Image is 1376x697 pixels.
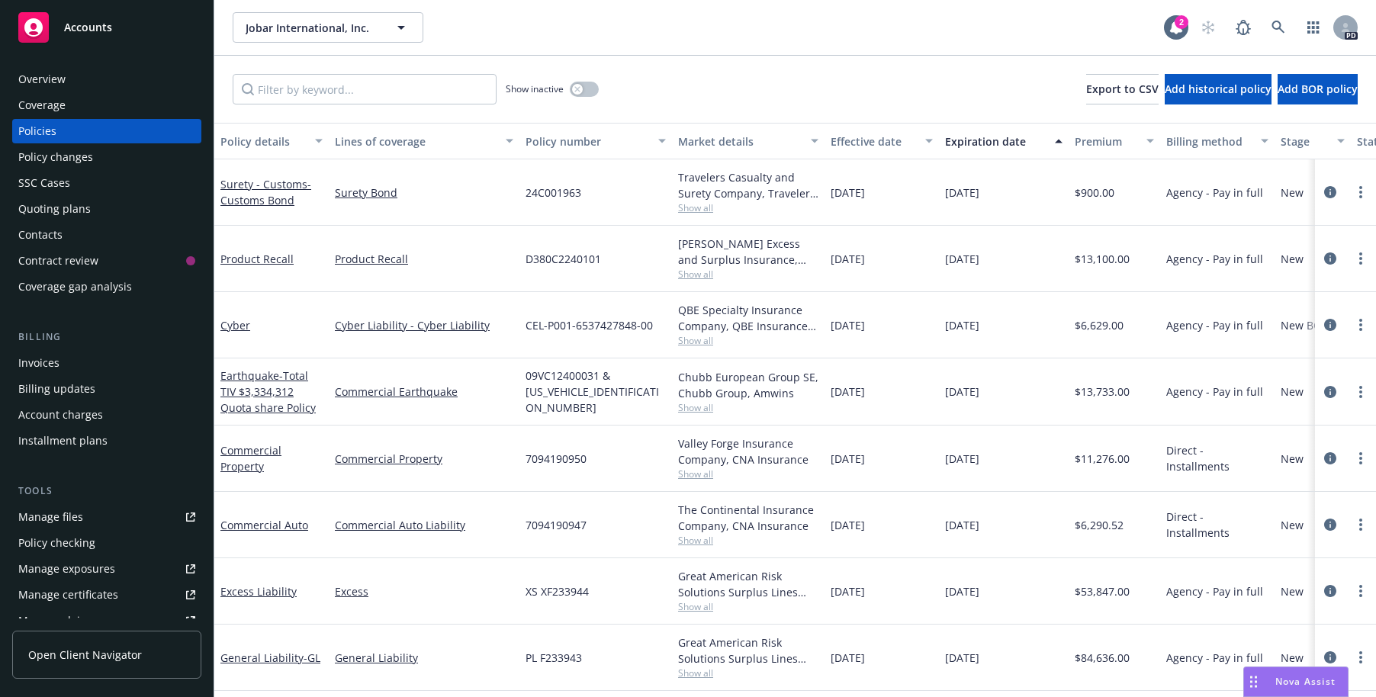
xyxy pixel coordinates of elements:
a: Commercial Earthquake [335,384,513,400]
a: Commercial Property [335,451,513,467]
button: Jobar International, Inc. [233,12,423,43]
span: Show all [678,201,818,214]
button: Export to CSV [1086,74,1159,104]
div: Installment plans [18,429,108,453]
div: Policy number [526,133,649,149]
a: Earthquake [220,368,316,415]
a: more [1352,449,1370,467]
div: Effective date [831,133,916,149]
a: Billing updates [12,377,201,401]
span: New [1281,650,1304,666]
a: SSC Cases [12,171,201,195]
span: New [1281,384,1304,400]
span: - Total TIV $3,334,312 Quota share Policy [220,368,316,415]
div: Account charges [18,403,103,427]
span: [DATE] [945,517,979,533]
button: Market details [672,123,825,159]
span: 24C001963 [526,185,581,201]
span: [DATE] [831,384,865,400]
span: $11,276.00 [1075,451,1130,467]
span: Show inactive [506,82,564,95]
span: [DATE] [945,650,979,666]
a: Switch app [1298,12,1329,43]
span: [DATE] [831,583,865,599]
div: Manage certificates [18,583,118,607]
button: Stage [1275,123,1351,159]
a: Commercial Auto Liability [335,517,513,533]
div: Quoting plans [18,197,91,221]
div: [PERSON_NAME] Excess and Surplus Insurance, Inc., [PERSON_NAME] Group [678,236,818,268]
button: Billing method [1160,123,1275,159]
span: [DATE] [945,317,979,333]
a: more [1352,183,1370,201]
a: Contacts [12,223,201,247]
input: Filter by keyword... [233,74,497,104]
a: Commercial Auto [220,518,308,532]
span: $13,733.00 [1075,384,1130,400]
button: Add BOR policy [1278,74,1358,104]
a: Surety Bond [335,185,513,201]
a: more [1352,582,1370,600]
span: $900.00 [1075,185,1114,201]
span: Open Client Navigator [28,647,142,663]
a: Policies [12,119,201,143]
span: Agency - Pay in full [1166,251,1263,267]
span: [DATE] [831,650,865,666]
a: Accounts [12,6,201,49]
span: Show all [678,666,818,679]
a: more [1352,516,1370,534]
div: SSC Cases [18,171,70,195]
div: Policy checking [18,531,95,555]
a: Policy checking [12,531,201,555]
span: New [1281,251,1304,267]
div: Tools [12,483,201,499]
div: Manage claims [18,609,95,633]
a: circleInformation [1321,316,1339,334]
div: Manage files [18,505,83,529]
a: Manage exposures [12,557,201,581]
span: Agency - Pay in full [1166,583,1263,599]
span: Agency - Pay in full [1166,185,1263,201]
span: New [1281,451,1304,467]
button: Policy details [214,123,329,159]
a: Account charges [12,403,201,427]
button: Policy number [519,123,672,159]
a: General Liability [335,650,513,666]
a: Manage claims [12,609,201,633]
a: circleInformation [1321,582,1339,600]
div: Overview [18,67,66,92]
span: CEL-P001-6537427848-00 [526,317,653,333]
span: Show all [678,401,818,414]
a: circleInformation [1321,449,1339,467]
a: Manage certificates [12,583,201,607]
a: more [1352,249,1370,268]
div: Drag to move [1244,667,1263,696]
a: General Liability [220,650,320,665]
span: Show all [678,268,818,281]
a: Policy changes [12,145,201,169]
button: Lines of coverage [329,123,519,159]
span: [DATE] [831,451,865,467]
div: Policy details [220,133,306,149]
a: Coverage [12,93,201,117]
a: Cyber [220,318,250,332]
div: Policy changes [18,145,93,169]
span: XS XF233944 [526,583,589,599]
a: Product Recall [220,252,294,266]
div: Billing [12,329,201,345]
a: Coverage gap analysis [12,275,201,299]
span: Agency - Pay in full [1166,650,1263,666]
div: The Continental Insurance Company, CNA Insurance [678,502,818,534]
span: [DATE] [945,451,979,467]
a: Start snowing [1193,12,1223,43]
div: Market details [678,133,802,149]
span: 09VC12400031 & [US_VEHICLE_IDENTIFICATION_NUMBER] [526,368,666,416]
a: Manage files [12,505,201,529]
div: Lines of coverage [335,133,497,149]
a: Search [1263,12,1294,43]
span: New [1281,517,1304,533]
span: PL F233943 [526,650,582,666]
span: Show all [678,467,818,480]
span: [DATE] [831,185,865,201]
a: circleInformation [1321,648,1339,666]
